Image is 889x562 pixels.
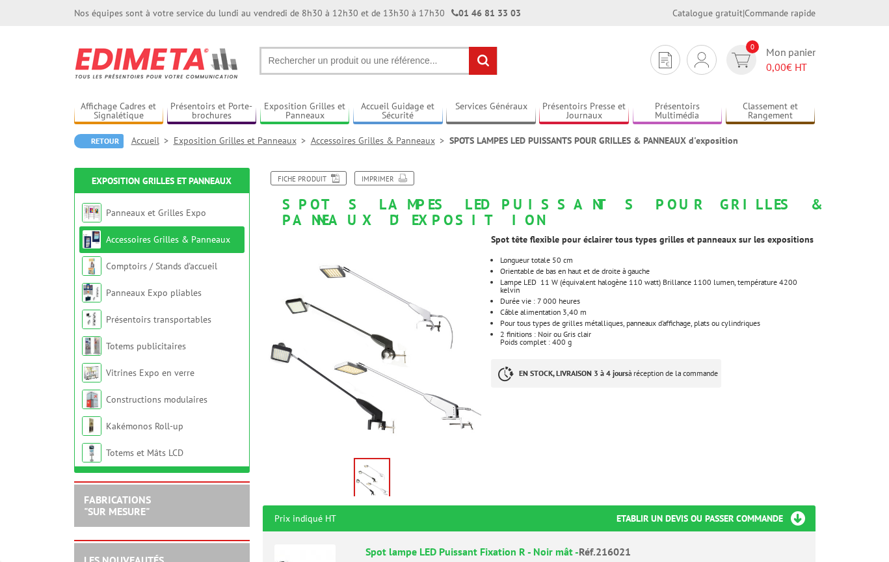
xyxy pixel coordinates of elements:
[500,330,815,346] p: 2 finitions : Noir ou Gris clair Poids complet : 400 g
[745,7,816,19] a: Commande rapide
[106,420,183,432] a: Kakémonos Roll-up
[672,7,816,20] div: |
[311,135,449,146] a: Accessoires Grilles & Panneaux
[106,287,202,299] a: Panneaux Expo pliables
[271,171,347,185] a: Fiche produit
[82,416,101,436] img: Kakémonos Roll-up
[355,459,389,500] img: spots_lumineux_noir_gris_led_216021_216022_216025_216026.jpg
[92,175,232,187] a: Exposition Grilles et Panneaux
[353,101,443,122] a: Accueil Guidage et Sécurité
[469,47,497,75] input: rechercher
[723,45,816,75] a: devis rapide 0 Mon panier 0,00€ HT
[500,267,815,275] li: Orientable de bas en haut et de droite à gauche
[82,443,101,462] img: Totems et Mâts LCD
[253,171,825,228] h1: SPOTS LAMPES LED PUISSANTS POUR GRILLES & PANNEAUX d'exposition
[74,39,240,87] img: Edimeta
[82,390,101,409] img: Constructions modulaires
[82,363,101,382] img: Vitrines Expo en verre
[274,505,336,531] p: Prix indiqué HT
[451,7,521,19] strong: 01 46 81 33 03
[74,101,164,122] a: Affichage Cadres et Signalétique
[726,101,816,122] a: Classement et Rangement
[174,135,311,146] a: Exposition Grilles et Panneaux
[500,256,815,264] li: Longueur totale 50 cm
[746,40,759,53] span: 0
[82,256,101,276] img: Comptoirs / Stands d'accueil
[732,53,750,68] img: devis rapide
[82,336,101,356] img: Totems publicitaires
[106,260,217,272] a: Comptoirs / Stands d'accueil
[106,394,207,405] a: Constructions modulaires
[695,52,709,68] img: devis rapide
[500,319,815,327] li: Pour tous types de grilles métalliques, panneaux d’affichage, plats ou cylindriques
[617,505,816,531] h3: Etablir un devis ou passer commande
[263,234,482,453] img: spots_lumineux_noir_gris_led_216021_216022_216025_216026.jpg
[491,359,721,388] p: à réception de la commande
[82,203,101,222] img: Panneaux et Grilles Expo
[74,134,124,148] a: Retour
[672,7,743,19] a: Catalogue gratuit
[446,101,536,122] a: Services Généraux
[354,171,414,185] a: Imprimer
[74,7,521,20] div: Nos équipes sont à votre service du lundi au vendredi de 8h30 à 12h30 et de 13h30 à 17h30
[106,207,206,219] a: Panneaux et Grilles Expo
[500,297,815,305] li: Durée vie : 7 000 heures
[766,60,786,74] span: 0,00
[131,135,174,146] a: Accueil
[84,493,151,518] a: FABRICATIONS"Sur Mesure"
[106,234,230,245] a: Accessoires Grilles & Panneaux
[106,447,183,459] a: Totems et Mâts LCD
[106,340,186,352] a: Totems publicitaires
[449,134,738,147] li: SPOTS LAMPES LED PUISSANTS POUR GRILLES & PANNEAUX d'exposition
[260,101,350,122] a: Exposition Grilles et Panneaux
[82,283,101,302] img: Panneaux Expo pliables
[766,60,816,75] span: € HT
[106,314,211,325] a: Présentoirs transportables
[365,544,804,559] div: Spot lampe LED Puissant Fixation R - Noir mât -
[579,545,631,558] span: Réf.216021
[106,367,194,379] a: Vitrines Expo en verre
[659,52,672,68] img: devis rapide
[82,310,101,329] img: Présentoirs transportables
[539,101,629,122] a: Présentoirs Presse et Journaux
[491,234,814,245] strong: Spot tête flexible pour éclairer tous types grilles et panneaux sur les expositions
[519,368,628,378] strong: EN STOCK, LIVRAISON 3 à 4 jours
[766,45,816,75] span: Mon panier
[500,278,815,294] li: Lampe LED 11 W (équivalent halogène 110 watt) Brillance 1100 lumen, température 4200 kelvin
[633,101,723,122] a: Présentoirs Multimédia
[82,230,101,249] img: Accessoires Grilles & Panneaux
[167,101,257,122] a: Présentoirs et Porte-brochures
[500,308,815,316] li: Câble alimentation 3,40 m
[259,47,498,75] input: Rechercher un produit ou une référence...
